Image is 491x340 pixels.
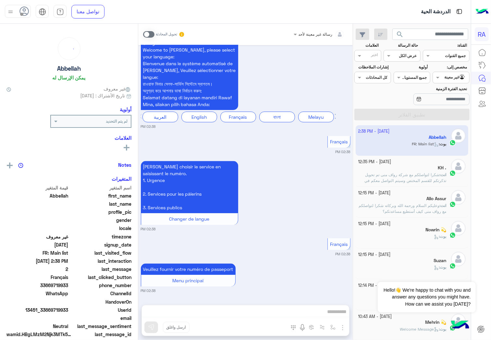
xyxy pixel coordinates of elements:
[80,92,125,99] span: تاريخ الأشتراك : [DATE]
[6,323,68,330] span: 0
[104,85,131,92] span: غير معروف
[6,258,68,264] span: 2025-09-23T11:38:56.424Z
[396,30,404,38] span: search
[6,225,68,232] span: null
[6,331,71,338] span: wamid.HBgLMzM2Njk3MTk5MzMVAgASGCBBQzhFNjhFQUVGQkE0Q0M3QTQ3MzU1QzZCMjhDNUI5RAA=
[6,315,68,322] span: null
[73,331,131,338] span: last_message_id
[57,65,81,72] h5: Abbellah
[70,266,132,273] span: last_message
[475,27,489,41] div: RA
[141,124,156,129] small: 02:38 PM
[259,112,295,122] div: বাংলা
[71,5,104,18] a: تواصل معنا
[358,252,391,258] small: [DATE] - 12:15 PM
[451,252,466,266] img: defaultAdmin.png
[358,159,391,165] small: [DATE] - 12:35 PM
[56,8,64,16] img: tab
[440,203,446,208] span: انت
[392,29,408,42] button: search
[330,241,348,247] span: Français
[439,203,446,208] b: :
[355,64,388,70] label: إشارات الملاحظات
[70,274,132,281] span: last_clicked_button
[424,42,467,48] label: القناة:
[70,298,132,305] span: HandoverOn
[60,39,79,58] div: loading...
[169,216,210,222] span: Changer de langue
[440,172,446,177] span: انت
[106,119,128,124] b: لم يتم التحديد
[53,75,86,80] h6: يمكن الإرسال له
[440,327,446,332] span: بوت
[70,200,132,207] span: last_name
[70,258,132,264] span: last_interaction
[156,32,177,37] small: تحويل المحادثة
[6,307,68,313] span: 13451_33669719933
[449,314,472,337] img: hulul-logo.png
[358,221,391,227] small: [DATE] - 12:15 PM
[449,170,456,176] img: WhatsApp
[141,161,238,213] p: 23/9/2025, 2:38 PM
[39,8,46,16] img: tab
[425,320,446,325] h5: Mehrin 💫
[451,314,466,328] img: defaultAdmin.png
[451,221,466,236] img: defaultAdmin.png
[354,109,470,120] button: تطبيق الفلاتر
[394,64,428,70] label: أولوية
[434,64,467,70] label: مخصص إلى:
[440,234,446,239] span: بوت
[181,112,217,122] div: English
[70,217,132,224] span: gender
[70,290,132,297] span: ChannelId
[70,323,132,330] span: last_message_sentiment
[54,5,67,18] a: tab
[336,251,350,257] small: 02:38 PM
[439,327,446,332] b: :
[6,184,68,191] span: قيمة المتغير
[163,322,190,333] button: ارسل واغلق
[421,7,450,16] p: الدردشة الحية
[70,192,132,199] span: first_name
[118,162,131,168] h6: Notes
[451,159,466,174] img: defaultAdmin.png
[440,265,446,270] span: بوت
[141,263,236,275] p: 23/9/2025, 2:38 PM
[173,278,204,283] span: Menu principal
[18,163,23,168] img: notes
[426,196,446,201] h5: Allo Assur
[70,241,132,248] span: signup_date
[70,307,132,313] span: UserId
[400,327,439,332] span: Welcome Message
[120,106,131,112] h6: أولوية
[6,8,15,16] img: profile
[336,149,350,154] small: 02:38 PM
[70,225,132,232] span: locale
[378,282,475,312] span: Hello!👋 We're happy to chat with you and answer any questions you might have. How can we assist y...
[299,32,333,37] span: رسالة غير معينة لأحد
[449,232,456,238] img: WhatsApp
[364,172,446,195] span: شكرا لتواصلكم مع شركة رواف منى تم تحويل تذكرتكم للقسم المختص وسيتم التواصل معكم في حال وجود أي مس...
[6,241,68,248] span: 2025-09-23T09:21:55.618Z
[6,282,68,289] span: 33669719933
[6,266,68,273] span: 2
[394,86,467,92] label: تحديد الفترة الزمنية
[449,263,456,269] img: WhatsApp
[449,201,456,208] img: WhatsApp
[70,184,132,191] span: اسم المتغير
[142,112,178,122] div: العربية
[141,288,156,293] small: 02:38 PM
[355,42,379,48] label: العلامات
[439,172,446,177] b: :
[70,249,132,256] span: last_visited_flow
[6,135,131,141] h6: العلامات
[358,283,391,289] small: [DATE] - 12:14 PM
[6,217,68,224] span: null
[141,30,238,110] p: 23/9/2025, 2:38 PM
[70,233,132,240] span: timezone
[359,203,446,214] span: وعليكم السلام ورحمة الله وبركاته شكرا لتواصلكم مع رواف منى كيف أستطيع مساعدتكم؟
[439,234,446,239] b: :
[6,298,68,305] span: null
[6,249,68,256] span: FR: Main list
[6,233,68,240] span: غير معروف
